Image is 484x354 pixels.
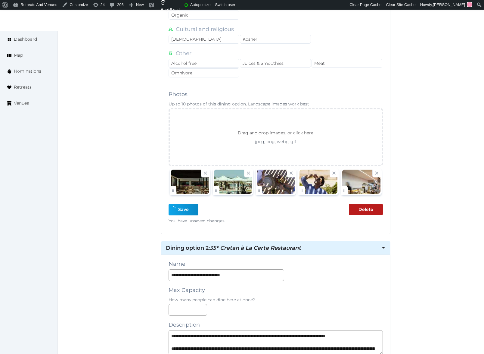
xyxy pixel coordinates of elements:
[169,321,200,329] label: Description
[169,101,383,107] p: Up to 10 photos of this dining option. Landscape images work best
[169,204,198,215] button: Save
[169,297,383,303] p: How many people can dine here at once?
[166,244,376,252] h2: Dining option 2 :
[433,2,465,7] span: [PERSON_NAME]
[233,130,318,139] p: Drag and drop images, or click here
[240,59,311,68] div: Juices & Smoothies
[14,36,37,42] span: Dashboard
[227,139,324,145] p: jpeg, png, webp, gif
[210,245,301,251] em: 35° Cretan à La Carte Restaurant
[176,49,191,59] label: Other
[358,206,373,213] div: Delete
[240,35,311,44] div: Kosher
[169,218,383,224] div: You have unsaved changes
[386,2,415,7] span: Clear Site Cache
[176,25,234,35] label: Cultural and religious
[169,11,239,20] div: Organic
[169,59,239,68] div: Alcohol free
[14,100,29,106] span: Venues
[178,206,189,213] div: Save
[14,68,41,74] span: Nominations
[349,204,383,215] button: Delete
[312,59,382,68] div: Meat
[349,2,381,7] span: Clear Page Cache
[169,260,185,268] label: Name
[169,68,239,77] div: Omnivore
[169,90,188,99] label: Photos
[169,35,239,44] div: [DEMOGRAPHIC_DATA]
[14,52,23,58] span: Map
[14,84,32,90] span: Retreats
[169,286,205,294] label: Max Capacity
